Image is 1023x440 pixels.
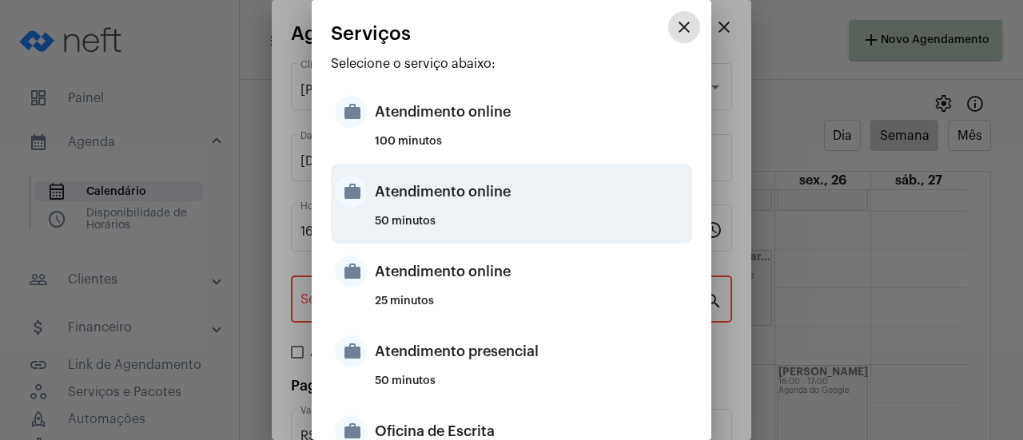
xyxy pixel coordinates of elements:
p: Selecione o serviço abaixo: [331,57,692,71]
span: Serviços [331,23,411,44]
div: 50 minutos [375,216,688,240]
mat-icon: work [335,176,367,208]
div: Atendimento online [375,168,688,216]
mat-icon: work [335,256,367,287]
div: 25 minutos [375,295,688,319]
mat-icon: work [335,335,367,367]
mat-icon: work [335,96,367,128]
mat-icon: close [675,18,694,37]
div: 100 minutos [375,136,688,160]
div: Atendimento online [375,88,688,136]
div: Atendimento online [375,248,688,295]
div: Atendimento presencial [375,327,688,375]
div: 50 minutos [375,375,688,399]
